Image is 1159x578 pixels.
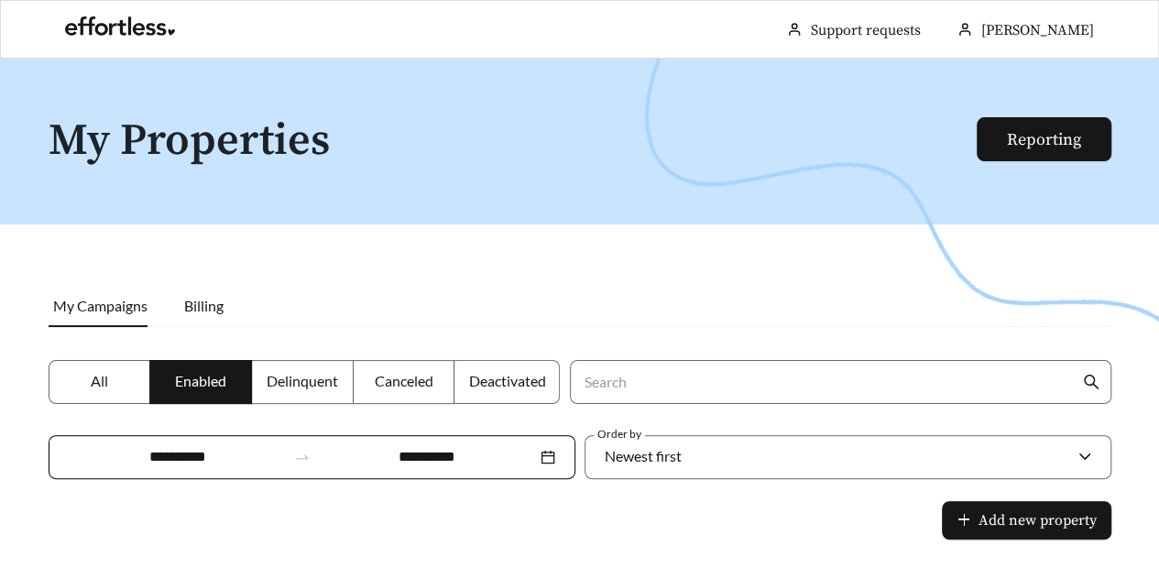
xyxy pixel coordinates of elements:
button: plusAdd new property [942,501,1111,540]
span: search [1083,374,1099,390]
span: Newest first [605,447,682,464]
span: Delinquent [267,372,338,389]
button: Reporting [977,117,1111,161]
span: Deactivated [468,372,545,389]
span: Add new property [979,509,1097,531]
span: to [294,449,311,465]
span: Billing [184,297,224,314]
span: Enabled [175,372,226,389]
h1: My Properties [49,117,979,166]
span: plus [957,512,971,529]
span: Canceled [375,372,433,389]
span: swap-right [294,449,311,465]
a: Support requests [811,21,921,39]
a: Reporting [1007,129,1081,150]
span: [PERSON_NAME] [981,21,1094,39]
span: My Campaigns [53,297,148,314]
span: All [91,372,108,389]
